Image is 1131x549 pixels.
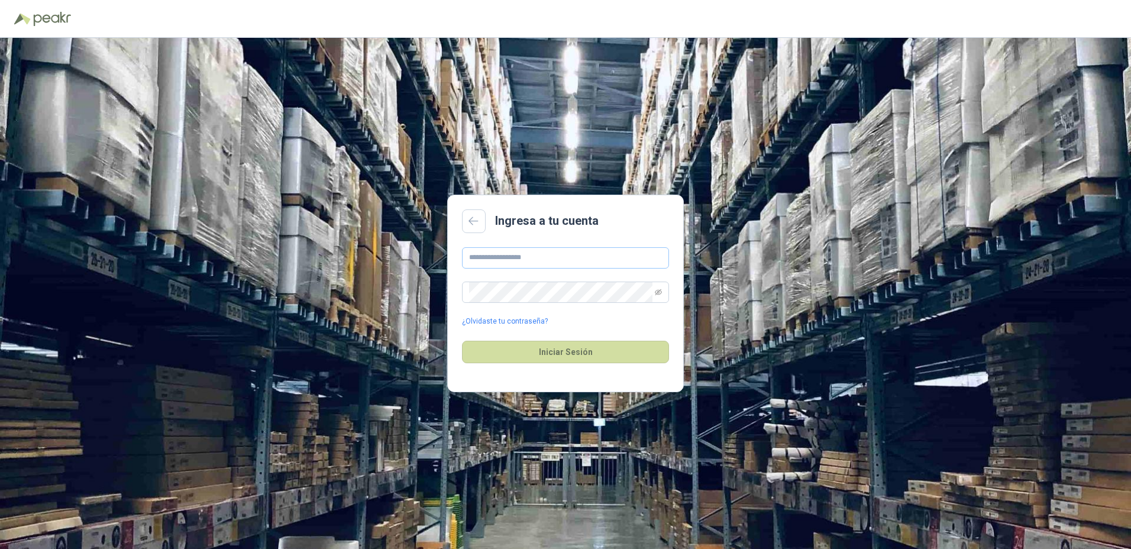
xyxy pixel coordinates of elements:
img: Logo [14,13,31,25]
span: eye-invisible [655,289,662,296]
h2: Ingresa a tu cuenta [495,212,599,230]
img: Peakr [33,12,71,26]
button: Iniciar Sesión [462,341,669,363]
a: ¿Olvidaste tu contraseña? [462,316,548,327]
